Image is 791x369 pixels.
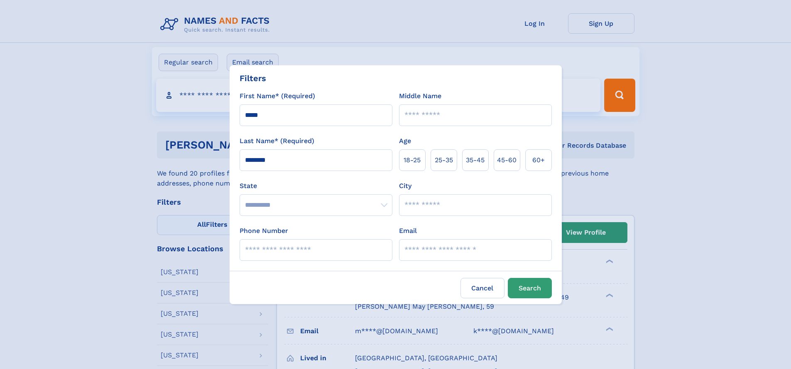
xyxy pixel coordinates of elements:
[240,181,392,191] label: State
[466,155,485,165] span: 35‑45
[399,91,441,101] label: Middle Name
[399,136,411,146] label: Age
[460,278,504,298] label: Cancel
[399,181,411,191] label: City
[240,72,266,84] div: Filters
[508,278,552,298] button: Search
[240,136,314,146] label: Last Name* (Required)
[399,226,417,236] label: Email
[497,155,517,165] span: 45‑60
[240,226,288,236] label: Phone Number
[532,155,545,165] span: 60+
[404,155,421,165] span: 18‑25
[240,91,315,101] label: First Name* (Required)
[435,155,453,165] span: 25‑35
